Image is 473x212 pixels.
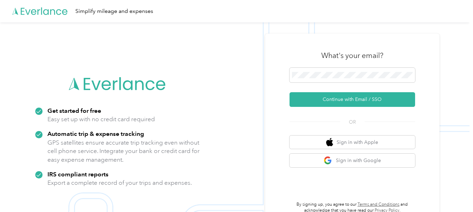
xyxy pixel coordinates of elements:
[47,138,200,164] p: GPS satellites ensure accurate trip tracking even without cell phone service. Integrate your bank...
[47,178,192,187] p: Export a complete record of your trips and expenses.
[290,136,415,149] button: apple logoSign in with Apple
[358,202,399,207] a: Terms and Conditions
[290,92,415,107] button: Continue with Email / SSO
[340,118,365,126] span: OR
[47,130,144,137] strong: Automatic trip & expense tracking
[47,115,155,124] p: Easy set up with no credit card required
[290,154,415,167] button: google logoSign in with Google
[324,156,332,165] img: google logo
[75,7,153,16] div: Simplify mileage and expenses
[47,107,101,114] strong: Get started for free
[47,170,108,178] strong: IRS compliant reports
[321,51,383,60] h3: What's your email?
[326,138,333,147] img: apple logo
